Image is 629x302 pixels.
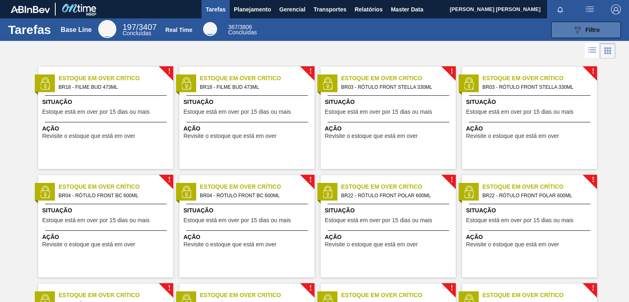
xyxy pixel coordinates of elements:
[466,133,559,139] span: Revisite o estoque que está em over
[59,191,167,200] span: BR04 - RÓTULO FRONT BC 600ML
[183,124,312,133] span: Ação
[42,98,171,106] span: Situação
[61,26,92,34] div: Base Line
[325,206,454,215] span: Situação
[547,4,573,15] button: Notificações
[122,23,136,32] span: 197
[585,43,600,59] div: Visão em Lista
[463,77,475,90] img: status
[42,109,149,115] span: Estoque está em over por 15 dias ou mais
[206,5,226,14] span: Tarefas
[482,291,597,300] span: Estoque em Over Crítico
[466,233,595,241] span: Ação
[165,27,192,33] div: Real Time
[39,77,51,90] img: status
[355,5,382,14] span: Relatórios
[42,206,171,215] span: Situação
[42,133,135,139] span: Revisite o estoque que está em over
[183,206,312,215] span: Situação
[168,68,170,74] span: !
[391,5,423,14] span: Master Data
[183,133,276,139] span: Revisite o estoque que está em over
[325,241,418,248] span: Revisite o estoque que está em over
[450,177,453,183] span: !
[228,29,257,36] span: Concluídas
[59,74,173,83] span: Estoque em Over Crítico
[466,206,595,215] span: Situação
[314,5,346,14] span: Transportes
[592,177,594,183] span: !
[122,24,156,36] div: Base Line
[466,217,573,223] span: Estoque está em over por 15 dias ou mais
[325,133,418,139] span: Revisite o estoque que está em over
[611,5,621,14] img: Logout
[228,24,238,30] span: 367
[586,27,600,33] span: Filtro
[341,183,456,191] span: Estoque em Over Crítico
[309,285,312,291] span: !
[325,124,454,133] span: Ação
[98,20,116,38] div: Base Line
[228,25,257,35] div: Real Time
[325,98,454,106] span: Situação
[183,109,291,115] span: Estoque está em over por 15 dias ou mais
[122,23,156,32] span: / 3407
[482,74,597,83] span: Estoque em Over Crítico
[325,233,454,241] span: Ação
[551,22,621,38] button: Filtro
[42,233,171,241] span: Ação
[341,291,456,300] span: Estoque em Over Crítico
[200,183,314,191] span: Estoque em Over Crítico
[325,109,432,115] span: Estoque está em over por 15 dias ou mais
[42,217,149,223] span: Estoque está em over por 15 dias ou mais
[450,285,453,291] span: !
[42,241,135,248] span: Revisite o estoque que está em over
[482,191,591,200] span: BR22 - RÓTULO FRONT POLAR 600ML
[183,233,312,241] span: Ação
[466,109,573,115] span: Estoque está em over por 15 dias ou mais
[11,6,50,13] img: TNhmsLtSVTkK8tSr43FrP2fwEKptu5GPRR3wAAAABJRU5ErkJggg==
[228,24,252,30] span: / 3806
[466,98,595,106] span: Situação
[183,98,312,106] span: Situação
[39,186,51,198] img: status
[321,186,334,198] img: status
[325,217,432,223] span: Estoque está em over por 15 dias ou mais
[341,74,456,83] span: Estoque em Over Crítico
[59,291,173,300] span: Estoque em Over Crítico
[279,5,305,14] span: Gerencial
[341,191,449,200] span: BR22 - RÓTULO FRONT POLAR 600ML
[482,83,591,92] span: BR03 - RÓTULO FRONT STELLA 330ML
[450,68,453,74] span: !
[168,177,170,183] span: !
[592,285,594,291] span: !
[42,124,171,133] span: Ação
[600,43,615,59] div: Visão em Cards
[482,183,597,191] span: Estoque em Over Crítico
[466,241,559,248] span: Revisite o estoque que está em over
[203,22,217,36] div: Real Time
[200,291,314,300] span: Estoque em Over Crítico
[200,191,308,200] span: BR04 - RÓTULO FRONT BC 600ML
[180,77,192,90] img: status
[122,30,151,36] span: Concluídas
[168,285,170,291] span: !
[59,83,167,92] span: BR18 - FILME BUD 473ML
[463,186,475,198] img: status
[466,124,595,133] span: Ação
[200,83,308,92] span: BR18 - FILME BUD 473ML
[309,177,312,183] span: !
[585,5,595,14] img: userActions
[183,217,291,223] span: Estoque está em over por 15 dias ou mais
[59,183,173,191] span: Estoque em Over Crítico
[180,186,192,198] img: status
[234,5,271,14] span: Planejamento
[592,68,594,74] span: !
[309,68,312,74] span: !
[200,74,314,83] span: Estoque em Over Crítico
[321,77,334,90] img: status
[341,83,449,92] span: BR03 - RÓTULO FRONT STELLA 330ML
[183,241,276,248] span: Revisite o estoque que está em over
[8,25,51,34] h1: Tarefas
